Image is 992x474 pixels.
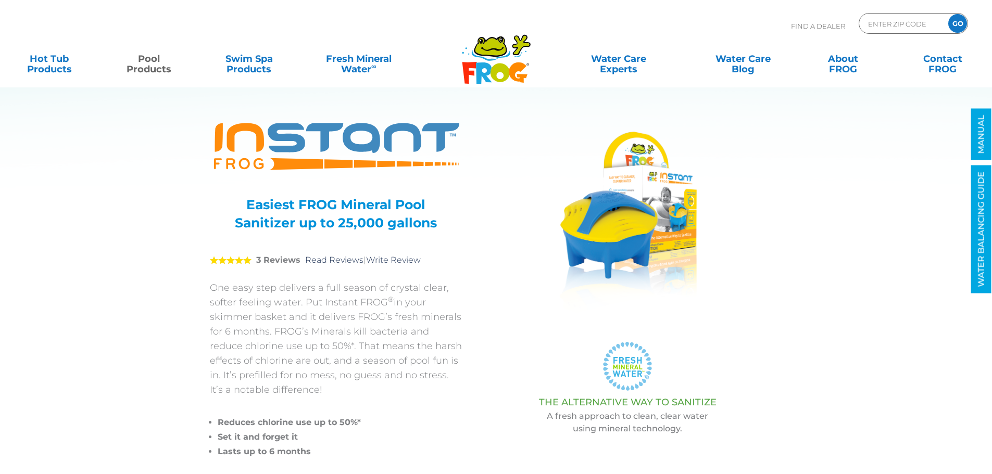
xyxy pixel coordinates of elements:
a: WATER BALANCING GUIDE [971,165,991,293]
sup: ∞ [371,62,376,70]
a: Read Reviews [305,255,363,265]
a: Water CareBlog [704,48,782,69]
a: Write Review [366,255,421,265]
a: Fresh MineralWater∞ [310,48,407,69]
a: ContactFROG [904,48,982,69]
div: | [210,240,462,280]
a: Hot TubProducts [10,48,88,69]
h3: THE ALTERNATIVE WAY TO SANITIZE [488,397,767,407]
p: One easy step delivers a full season of crystal clear, softer feeling water. Put Instant FROG in ... [210,280,462,397]
strong: 3 Reviews [256,255,300,265]
a: MANUAL [971,109,991,160]
img: Frog Products Logo [456,21,536,84]
img: Product Logo [210,117,462,177]
sup: ® [388,295,394,303]
span: 5 [210,256,252,264]
li: Set it and forget it [218,430,462,444]
p: Find A Dealer [791,13,845,39]
li: Reduces chlorine use up to 50%* [218,415,462,430]
h3: Easiest FROG Mineral Pool Sanitizer up to 25,000 gallons [223,196,449,232]
a: AboutFROG [804,48,882,69]
a: Swim SpaProducts [210,48,288,69]
p: A fresh approach to clean, clear water using mineral technology. [488,410,767,435]
input: GO [948,14,967,33]
a: Water CareExperts [556,48,682,69]
img: A product photo of the "FROG INSTANT" pool sanitizer with its packaging. The blue and yellow devi... [530,117,725,325]
li: Lasts up to 6 months [218,444,462,459]
a: PoolProducts [110,48,188,69]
